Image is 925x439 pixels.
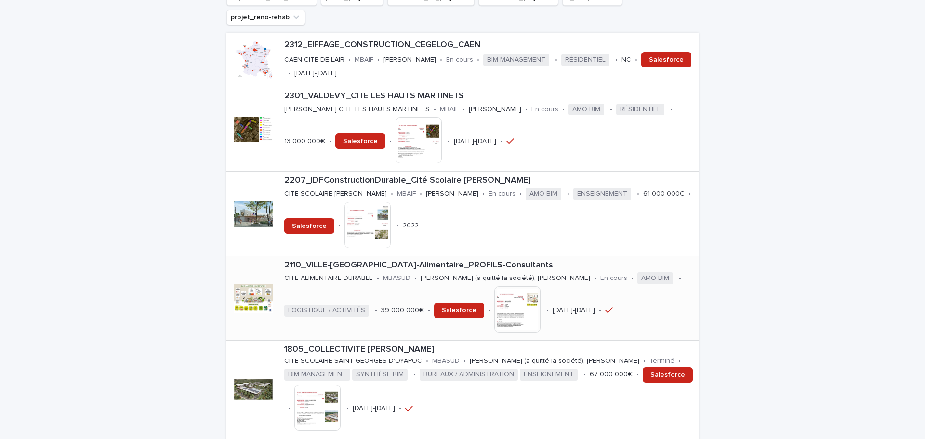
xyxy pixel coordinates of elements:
p: [PERSON_NAME] (a quitté la société), [PERSON_NAME] [470,357,639,365]
p: CITE SCOLAIRE [PERSON_NAME] [284,190,387,198]
p: 39 000 000€ [381,306,424,315]
a: 2110_VILLE-[GEOGRAPHIC_DATA]-Alimentaire_PROFILS-ConsultantsCITE ALIMENTAIRE DURABLE•MBASUD•[PERS... [226,256,699,341]
p: En cours [489,190,515,198]
button: projet_reno-rehab [226,10,305,25]
span: RÉSIDENTIEL [616,104,664,116]
span: SYNTHÈSE BIM [352,369,408,381]
p: • [610,106,612,114]
p: 2110_VILLE-[GEOGRAPHIC_DATA]-Alimentaire_PROFILS-Consultants [284,260,695,271]
a: 1805_COLLECTIVITE [PERSON_NAME]CITE SCOLAIRE SAINT GEORGES D'OYAPOC•MBASUD•[PERSON_NAME] (a quitt... [226,341,699,439]
p: • [377,274,379,282]
p: En cours [600,274,627,282]
p: 1805_COLLECTIVITE [PERSON_NAME] [284,345,695,355]
span: Salesforce [442,307,476,314]
p: 2301_VALDEVY_CITE LES HAUTS MARTINETS [284,91,695,102]
p: En cours [531,106,558,114]
p: 2312_EIFFAGE_CONSTRUCTION_CEGELOG_CAEN [284,40,695,51]
p: • [599,306,601,315]
p: [DATE]-[DATE] [454,137,496,146]
p: MBAIF [397,190,416,198]
p: • [420,190,422,198]
p: • [567,190,569,198]
p: • [329,137,331,146]
span: AMO BIM [637,272,673,284]
p: • [288,404,291,412]
p: [DATE]-[DATE] [353,404,395,412]
p: • [555,56,557,64]
p: [PERSON_NAME] (a quitté la société), [PERSON_NAME] [421,274,590,282]
p: CAEN CITE DE L'AIR [284,56,344,64]
p: • [375,306,377,315]
p: • [670,106,673,114]
p: • [338,222,341,230]
p: • [636,371,639,379]
span: AMO BIM [568,104,604,116]
p: • [377,56,380,64]
p: MBASUD [383,274,410,282]
a: Salesforce [434,303,484,318]
p: • [678,357,681,365]
span: BIM MANAGEMENT [483,54,549,66]
p: NC [621,56,631,64]
span: LOGISTIQUE / ACTIVITÉS [284,305,369,317]
p: [PERSON_NAME] [383,56,436,64]
p: 2207_IDFConstructionDurable_Cité Scolaire [PERSON_NAME] [284,175,695,186]
p: [PERSON_NAME] [426,190,478,198]
p: • [288,69,291,78]
p: • [391,190,393,198]
span: Salesforce [649,56,684,63]
p: • [463,357,466,365]
p: Terminé [649,357,674,365]
a: 2207_IDFConstructionDurable_Cité Scolaire [PERSON_NAME]CITE SCOLAIRE [PERSON_NAME]•MBAIF•[PERSON_... [226,172,699,256]
p: • [679,274,681,282]
p: • [428,306,430,315]
p: • [434,106,436,114]
a: Salesforce [335,133,385,149]
span: Salesforce [650,372,685,378]
p: • [346,404,349,412]
span: Salesforce [343,138,378,145]
span: ENSEIGNEMENT [573,188,631,200]
p: 61 000 000€ [643,190,685,198]
p: • [396,222,399,230]
p: MBAIF [440,106,459,114]
a: 2312_EIFFAGE_CONSTRUCTION_CEGELOG_CAENCAEN CITE DE L'AIR•MBAIF•[PERSON_NAME]•En cours•BIM MANAGEM... [226,33,699,87]
p: • [500,137,502,146]
span: BIM MANAGEMENT [284,369,350,381]
a: Salesforce [641,52,691,67]
p: • [448,137,450,146]
p: • [546,306,549,315]
p: • [348,56,351,64]
a: Salesforce [284,218,334,234]
p: • [525,106,528,114]
p: En cours [446,56,473,64]
p: • [594,274,596,282]
p: MBAIF [355,56,373,64]
p: • [631,274,634,282]
p: 13 000 000€ [284,137,325,146]
p: • [519,190,522,198]
p: CITE ALIMENTAIRE DURABLE [284,274,373,282]
p: CITE SCOLAIRE SAINT GEORGES D'OYAPOC [284,357,422,365]
p: MBASUD [432,357,460,365]
a: 2301_VALDEVY_CITE LES HAUTS MARTINETS[PERSON_NAME] CITE LES HAUTS MARTINETS•MBAIF•[PERSON_NAME]•E... [226,87,699,172]
p: • [615,56,618,64]
p: [PERSON_NAME] [469,106,521,114]
p: • [488,306,490,315]
p: 2022 [403,222,419,230]
p: • [477,56,479,64]
p: • [688,190,691,198]
p: [PERSON_NAME] CITE LES HAUTS MARTINETS [284,106,430,114]
a: Salesforce [643,367,693,383]
p: • [482,190,485,198]
p: [DATE]-[DATE] [294,69,337,78]
p: • [413,371,416,379]
span: RÉSIDENTIEL [561,54,609,66]
p: • [637,190,639,198]
p: • [399,404,401,412]
span: AMO BIM [526,188,561,200]
p: • [643,357,646,365]
p: • [562,106,565,114]
p: 67 000 000€ [590,371,633,379]
p: • [583,371,586,379]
